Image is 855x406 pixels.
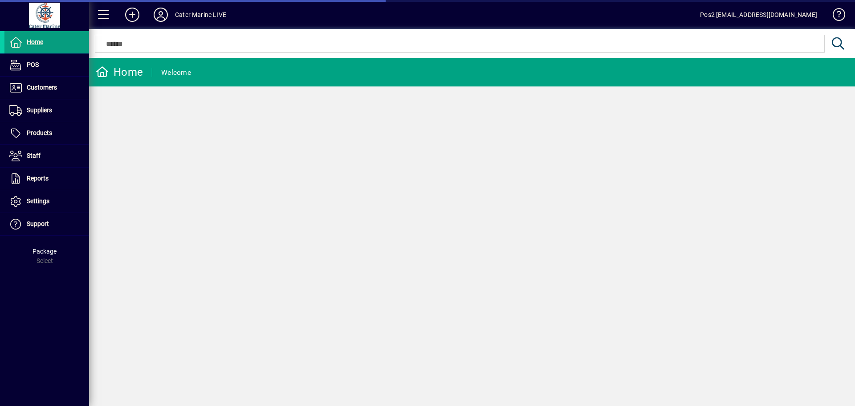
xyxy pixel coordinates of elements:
[118,7,147,23] button: Add
[4,213,89,235] a: Support
[27,84,57,91] span: Customers
[96,65,143,79] div: Home
[4,77,89,99] a: Customers
[27,38,43,45] span: Home
[27,220,49,227] span: Support
[27,152,41,159] span: Staff
[27,107,52,114] span: Suppliers
[27,129,52,136] span: Products
[27,197,49,205] span: Settings
[175,8,226,22] div: Cater Marine LIVE
[4,99,89,122] a: Suppliers
[826,2,844,31] a: Knowledge Base
[4,54,89,76] a: POS
[33,248,57,255] span: Package
[4,168,89,190] a: Reports
[4,122,89,144] a: Products
[27,175,49,182] span: Reports
[27,61,39,68] span: POS
[4,145,89,167] a: Staff
[147,7,175,23] button: Profile
[700,8,817,22] div: Pos2 [EMAIL_ADDRESS][DOMAIN_NAME]
[161,66,191,80] div: Welcome
[4,190,89,213] a: Settings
